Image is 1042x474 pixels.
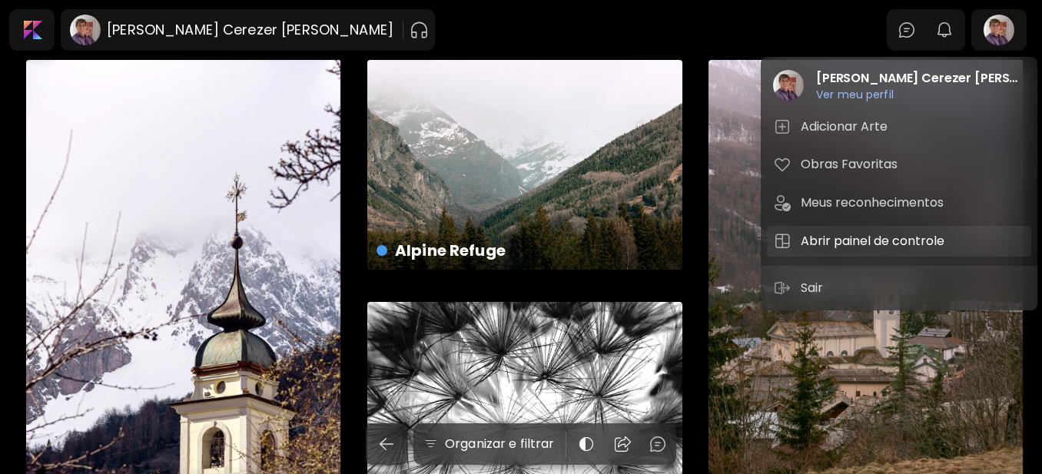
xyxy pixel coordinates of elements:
img: tab [773,118,791,136]
button: sign-outSair [767,273,835,303]
p: Sair [801,279,828,297]
img: tab [773,232,791,250]
h5: Meus reconhecimentos [801,194,948,212]
h6: Ver meu perfil [816,88,1025,101]
button: tabObras Favoritas [767,149,1031,180]
h5: Obras Favoritas [801,155,902,174]
img: sign-out [773,279,791,297]
button: tabAdicionar Arte [767,111,1031,142]
img: tab [773,155,791,174]
h5: Adicionar Arte [801,118,892,136]
img: tab [773,194,791,212]
h2: [PERSON_NAME] Cerezer [PERSON_NAME] [816,69,1025,88]
button: tabAbrir painel de controle [767,226,1031,257]
h5: Abrir painel de controle [801,232,949,250]
button: tabMeus reconhecimentos [767,187,1031,218]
